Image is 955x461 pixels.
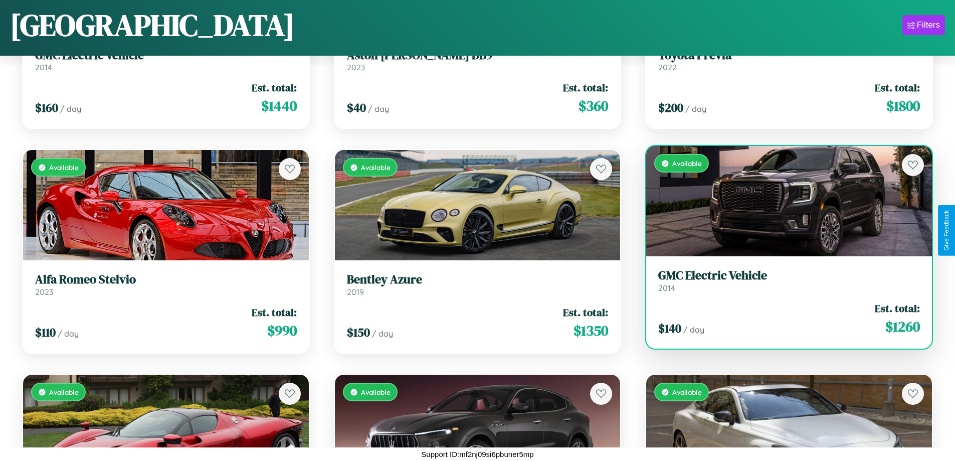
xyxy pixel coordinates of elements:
span: $ 1260 [885,317,920,337]
div: Filters [917,20,940,30]
span: $ 1800 [886,96,920,116]
span: 2022 [658,62,677,72]
span: Est. total: [252,80,297,95]
span: Available [361,388,391,396]
span: $ 40 [347,99,366,116]
a: GMC Electric Vehicle2014 [658,268,920,293]
a: Aston [PERSON_NAME] DB92023 [347,48,609,73]
h3: Aston [PERSON_NAME] DB9 [347,48,609,63]
span: Est. total: [875,80,920,95]
span: Available [49,163,79,172]
div: Give Feedback [943,210,950,251]
span: $ 110 [35,324,56,341]
span: $ 360 [579,96,608,116]
p: Support ID: mf2nj09si6pbuner5mp [421,447,533,461]
span: $ 160 [35,99,58,116]
h3: GMC Electric Vehicle [658,268,920,283]
span: 2014 [35,62,52,72]
h3: Alfa Romeo Stelvio [35,272,297,287]
span: / day [60,104,81,114]
span: $ 140 [658,320,681,337]
span: / day [368,104,389,114]
button: Filters [902,15,945,35]
span: Available [361,163,391,172]
span: 2023 [35,287,53,297]
span: Est. total: [875,301,920,316]
span: 2014 [658,283,675,293]
span: / day [685,104,706,114]
a: GMC Electric Vehicle2014 [35,48,297,73]
span: $ 1440 [261,96,297,116]
span: 2019 [347,287,364,297]
span: Available [49,388,79,396]
span: Est. total: [563,305,608,320]
span: $ 150 [347,324,370,341]
span: 2023 [347,62,365,72]
span: Est. total: [563,80,608,95]
span: / day [58,329,79,339]
span: Available [672,159,702,168]
h1: [GEOGRAPHIC_DATA] [10,5,295,46]
a: Toyota Previa2022 [658,48,920,73]
span: $ 200 [658,99,683,116]
a: Alfa Romeo Stelvio2023 [35,272,297,297]
a: Bentley Azure2019 [347,272,609,297]
h3: Bentley Azure [347,272,609,287]
span: / day [372,329,393,339]
span: / day [683,325,704,335]
span: Available [672,388,702,396]
span: $ 1350 [574,321,608,341]
span: $ 990 [267,321,297,341]
span: Est. total: [252,305,297,320]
